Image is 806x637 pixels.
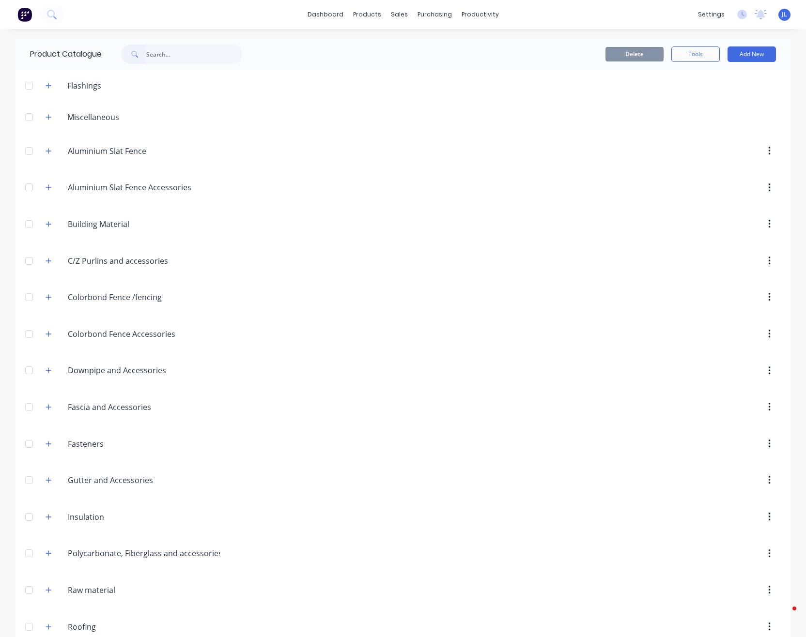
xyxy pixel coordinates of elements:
input: Enter category name [68,364,183,376]
div: Product Catalogue [15,39,102,70]
button: Delete [605,47,664,61]
input: Enter category name [68,401,183,413]
div: productivity [457,7,504,22]
div: Miscellaneous [60,111,127,123]
span: JL [782,10,787,19]
div: Flashings [60,80,109,91]
div: sales [386,7,413,22]
input: Enter category name [68,584,183,596]
input: Enter category name [68,218,183,230]
img: Factory [17,7,32,22]
input: Enter category name [68,291,183,303]
a: dashboard [303,7,348,22]
input: Enter category name [68,511,183,523]
input: Enter category name [68,145,183,157]
input: Enter category name [68,621,183,633]
button: Add New [728,46,776,62]
input: Enter category name [68,182,191,193]
div: products [348,7,386,22]
button: Tools [671,46,720,62]
iframe: Intercom live chat [773,604,796,627]
input: Enter category name [68,474,183,486]
input: Enter category name [68,438,183,450]
input: Enter category name [68,547,220,559]
input: Enter category name [68,255,183,267]
input: Enter category name [68,328,183,340]
input: Search... [146,45,242,64]
div: purchasing [413,7,457,22]
div: settings [693,7,729,22]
